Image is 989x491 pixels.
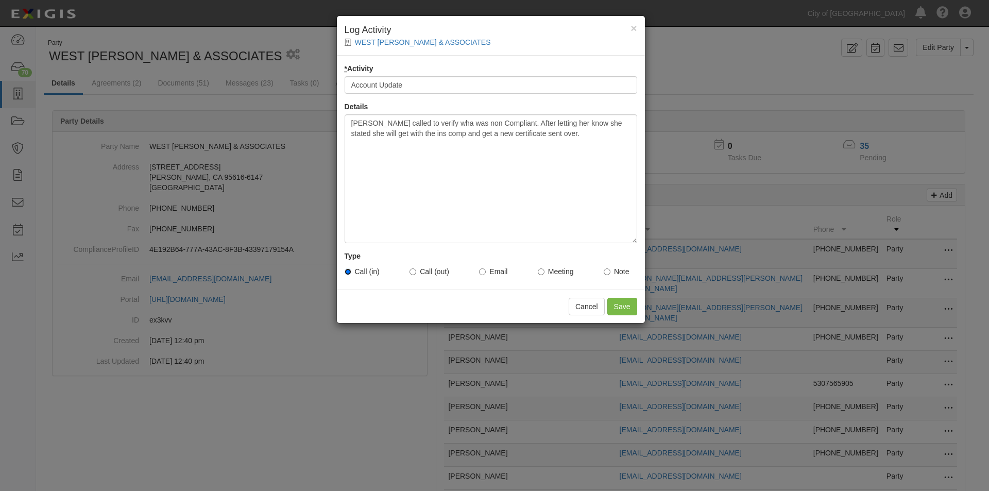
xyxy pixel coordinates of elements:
input: Save [607,298,637,315]
label: Details [345,101,368,112]
input: Note [604,268,610,275]
a: WEST [PERSON_NAME] & ASSOCIATES [355,38,491,46]
label: Call (in) [345,266,380,277]
label: Email [479,266,507,277]
label: Activity [345,63,373,74]
h4: Log Activity [345,24,637,37]
label: Note [604,266,629,277]
span: × [630,22,637,34]
button: Cancel [569,298,605,315]
input: Email [479,268,486,275]
input: Call (out) [410,268,416,275]
button: Close [630,23,637,33]
label: Meeting [538,266,574,277]
div: [PERSON_NAME] called to verify wha was non Compliant. After letting her know she stated she will ... [345,114,637,243]
abbr: required [345,64,347,73]
label: Type [345,251,361,261]
input: Call (in) [345,268,351,275]
input: Meeting [538,268,544,275]
label: Call (out) [410,266,449,277]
